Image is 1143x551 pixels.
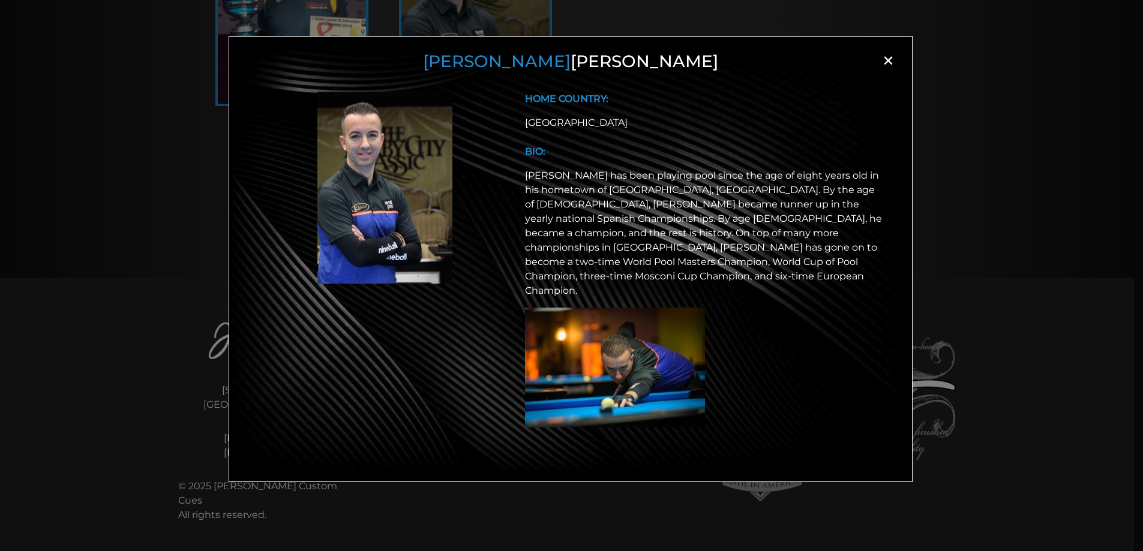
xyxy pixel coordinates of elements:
div: [GEOGRAPHIC_DATA] [525,116,883,130]
span: [PERSON_NAME] [423,51,571,71]
span: × [879,52,897,70]
b: HOME COUNTRY: [525,93,608,104]
img: David Alcaide [317,92,452,284]
h3: [PERSON_NAME] [244,52,897,72]
p: [PERSON_NAME] has been playing pool since the age of eight years old in his hometown of [GEOGRAPH... [525,168,883,298]
b: BIO: [525,146,545,157]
